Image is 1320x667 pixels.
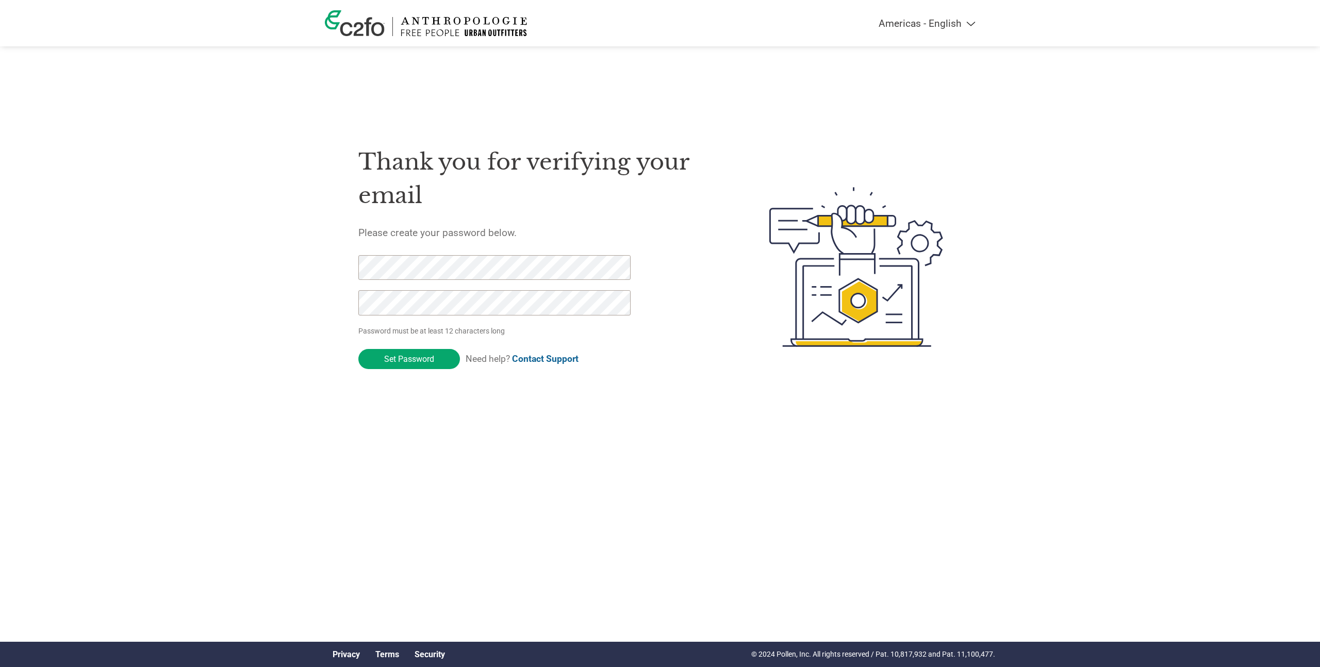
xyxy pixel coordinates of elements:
[358,349,460,369] input: Set Password
[333,649,360,659] a: Privacy
[325,10,385,36] img: c2fo logo
[751,130,962,404] img: create-password
[358,227,720,239] h5: Please create your password below.
[401,17,527,36] img: Urban Outfitters
[415,649,445,659] a: Security
[512,354,579,364] a: Contact Support
[375,649,399,659] a: Terms
[358,145,720,212] h1: Thank you for verifying your email
[466,354,579,364] span: Need help?
[751,649,995,660] p: © 2024 Pollen, Inc. All rights reserved / Pat. 10,817,932 and Pat. 11,100,477.
[358,326,634,337] p: Password must be at least 12 characters long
